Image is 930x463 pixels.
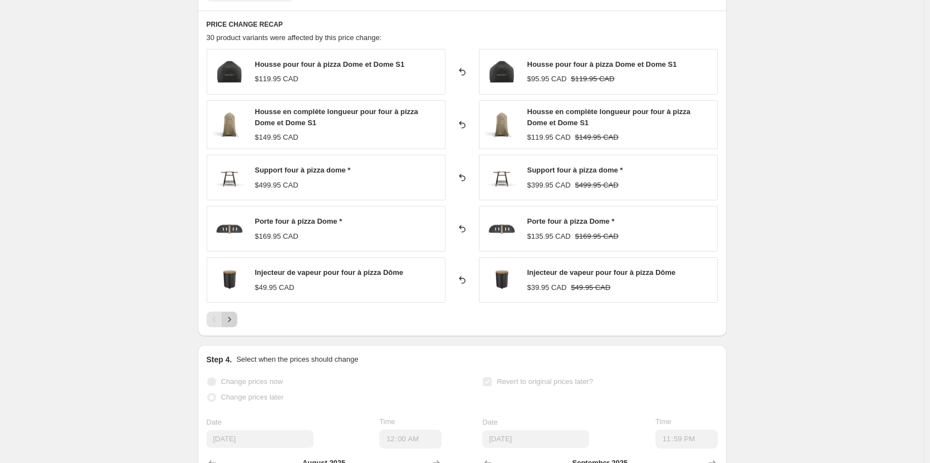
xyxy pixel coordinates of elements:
[255,73,298,85] div: $119.95 CAD
[485,263,518,297] img: Artboard_2_2ec12da0-3480-4702-b736-527557ff0ad6_80x.png
[655,417,671,426] span: Time
[527,132,571,143] div: $119.95 CAD
[213,161,246,194] img: DomeStand_80x.png
[527,73,567,85] div: $95.95 CAD
[527,217,615,225] span: Porte four à pizza Dome *
[485,161,518,194] img: DomeStand_80x.png
[571,73,614,85] strike: $119.95 CAD
[655,430,718,449] input: 12:00
[207,312,237,327] nav: Pagination
[255,231,298,242] div: $169.95 CAD
[527,268,676,277] span: Injecteur de vapeur pour four à pizza Dôme
[575,231,619,242] strike: $169.95 CAD
[527,107,691,127] span: Housse en complète longueur pour four à pizza Dome et Dome S1
[485,212,518,245] img: DomeDoor_80x.png
[213,108,246,141] img: Artboard_10_80x.png
[497,377,593,386] span: Revert to original prices later?
[255,217,342,225] span: Porte four à pizza Dome *
[213,263,246,297] img: Artboard_2_2ec12da0-3480-4702-b736-527557ff0ad6_80x.png
[207,20,718,29] h6: PRICE CHANGE RECAP
[255,166,351,174] span: Support four à pizza dome *
[255,107,418,127] span: Housse en complète longueur pour four à pizza Dome et Dome S1
[527,231,571,242] div: $135.95 CAD
[255,268,404,277] span: Injecteur de vapeur pour four à pizza Dôme
[207,418,222,426] span: Date
[213,55,246,88] img: Dome_Cover_80x.png
[575,132,619,143] strike: $149.95 CAD
[527,60,677,68] span: Housse pour four à pizza Dome et Dome S1
[255,60,405,68] span: Housse pour four à pizza Dome et Dome S1
[482,418,497,426] span: Date
[527,282,567,293] div: $39.95 CAD
[482,430,589,448] input: 10/14/2025
[222,312,237,327] button: Next
[255,282,295,293] div: $49.95 CAD
[575,180,619,191] strike: $499.95 CAD
[527,180,571,191] div: $399.95 CAD
[527,166,623,174] span: Support four à pizza dome *
[255,180,298,191] div: $499.95 CAD
[221,377,283,386] span: Change prices now
[571,282,610,293] strike: $49.95 CAD
[213,212,246,245] img: DomeDoor_80x.png
[485,108,518,141] img: Artboard_10_80x.png
[255,132,298,143] div: $149.95 CAD
[379,430,442,449] input: 12:00
[485,55,518,88] img: Dome_Cover_80x.png
[221,393,284,401] span: Change prices later
[207,430,314,448] input: 10/14/2025
[236,354,358,365] p: Select when the prices should change
[379,417,395,426] span: Time
[207,33,382,42] span: 30 product variants were affected by this price change:
[207,354,232,365] h2: Step 4.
